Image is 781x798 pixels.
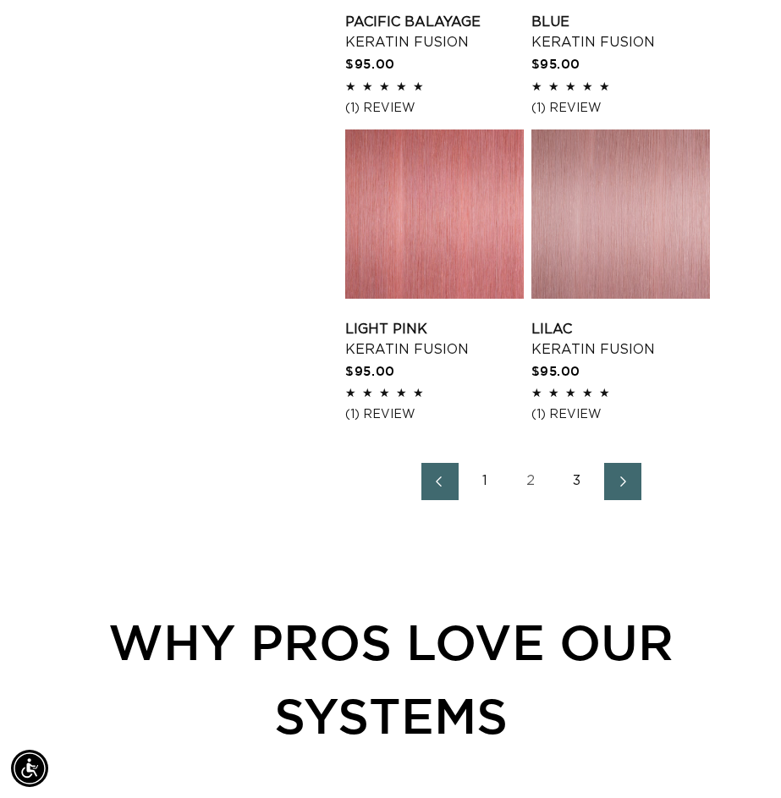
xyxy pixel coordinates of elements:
[11,750,48,787] div: Accessibility Menu
[421,463,459,500] a: Previous page
[467,463,504,500] a: Page 1
[513,463,550,500] a: Page 2
[604,463,641,500] a: Next page
[345,463,716,500] nav: Pagination
[558,463,596,500] a: Page 3
[531,12,710,52] a: Blue Keratin Fusion
[345,319,524,360] a: Light Pink Keratin Fusion
[531,319,710,360] a: Lilac Keratin Fusion
[345,12,524,52] a: Pacific Balayage Keratin Fusion
[64,605,716,752] div: WHY PROS LOVE OUR SYSTEMS
[696,717,781,798] iframe: Chat Widget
